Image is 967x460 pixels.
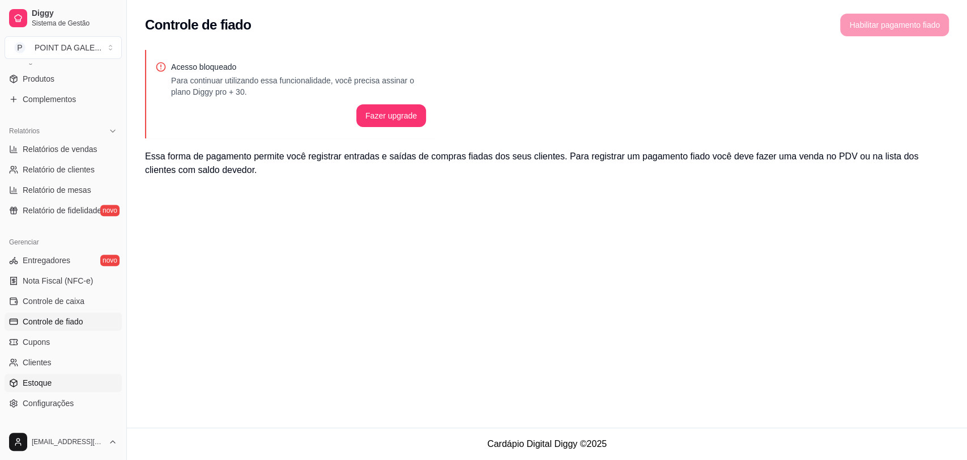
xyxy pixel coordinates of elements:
[23,94,76,105] span: Complementos
[23,73,54,85] span: Produtos
[5,70,122,88] a: Produtos
[5,161,122,179] a: Relatório de clientes
[35,42,101,53] div: POINT DA GALE ...
[14,42,25,53] span: P
[5,233,122,251] div: Gerenciar
[23,357,52,368] span: Clientes
[9,126,40,136] span: Relatórios
[23,316,83,327] span: Controle de fiado
[5,36,122,59] button: Select a team
[32,437,104,446] span: [EMAIL_ADDRESS][DOMAIN_NAME]
[5,5,122,32] a: DiggySistema de Gestão
[5,333,122,351] a: Cupons
[5,428,122,455] button: [EMAIL_ADDRESS][DOMAIN_NAME]
[5,90,122,108] a: Complementos
[127,428,967,460] footer: Cardápio Digital Diggy © 2025
[145,16,251,34] h2: Controle de fiado
[23,275,93,286] span: Nota Fiscal (NFC-e)
[5,181,122,199] a: Relatório de mesas
[32,9,117,19] span: Diggy
[171,61,426,73] p: Acesso bloqueado
[5,394,122,412] a: Configurações
[23,398,74,409] span: Configurações
[171,75,426,98] p: Para continuar utilizando essa funcionalidade, você precisa assinar o plano Diggy pro + 30.
[5,272,122,290] a: Nota Fiscal (NFC-e)
[23,205,101,216] span: Relatório de fidelidade
[5,140,122,158] a: Relatórios de vendas
[356,104,426,127] button: Fazer upgrade
[23,336,50,348] span: Cupons
[5,313,122,331] a: Controle de fiado
[32,19,117,28] span: Sistema de Gestão
[145,150,949,177] h3: Essa forma de pagamento permite você registrar entradas e saídas de compras fiadas dos seus clien...
[23,164,95,175] span: Relatório de clientes
[23,377,52,389] span: Estoque
[5,353,122,372] a: Clientes
[23,255,70,266] span: Entregadores
[5,374,122,392] a: Estoque
[23,184,91,196] span: Relatório de mesas
[5,201,122,220] a: Relatório de fidelidadenovo
[5,292,122,310] a: Controle de caixa
[23,296,84,307] span: Controle de caixa
[5,251,122,269] a: Entregadoresnovo
[23,144,97,155] span: Relatórios de vendas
